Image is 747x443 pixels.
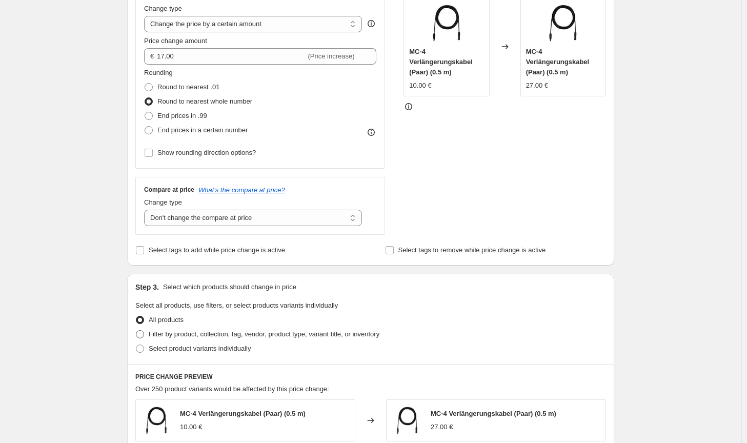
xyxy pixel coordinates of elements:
span: All products [149,316,184,324]
span: Filter by product, collection, tag, vendor, product type, variant title, or inventory [149,330,379,338]
p: Select which products should change in price [163,282,296,292]
img: kabel.3_1_80x.webp [426,3,467,44]
span: Change type [144,5,182,12]
span: Price change amount [144,37,207,45]
span: MC-4 Verlängerungskabel (Paar) (0.5 m) [431,410,556,417]
img: kabel.3_1_80x.webp [141,405,172,436]
h3: Compare at price [144,186,194,194]
input: -10.00 [157,48,306,65]
span: Change type [144,198,182,206]
span: Select tags to remove while price change is active [398,246,546,254]
div: help [366,18,376,29]
span: Round to nearest whole number [157,97,252,105]
button: What's the compare at price? [198,186,285,194]
h6: PRICE CHANGE PREVIEW [135,373,606,381]
span: Select product variants individually [149,345,251,352]
div: 27.00 € [431,422,453,432]
div: 10.00 € [409,80,431,91]
div: 27.00 € [526,80,548,91]
span: Rounding [144,69,173,76]
div: 10.00 € [180,422,202,432]
span: MC-4 Verlängerungskabel (Paar) (0.5 m) [180,410,306,417]
span: Select all products, use filters, or select products variants individually [135,301,338,309]
span: Round to nearest .01 [157,83,219,91]
img: kabel.3_1_80x.webp [392,405,422,436]
span: Select tags to add while price change is active [149,246,285,254]
span: End prices in a certain number [157,126,248,134]
span: € [150,52,154,60]
span: (Price increase) [308,52,355,60]
span: MC-4 Verlängerungskabel (Paar) (0.5 m) [526,48,590,76]
span: Over 250 product variants would be affected by this price change: [135,385,329,393]
img: kabel.3_1_80x.webp [542,3,583,44]
span: MC-4 Verlängerungskabel (Paar) (0.5 m) [409,48,473,76]
span: End prices in .99 [157,112,207,119]
span: Show rounding direction options? [157,149,256,156]
h2: Step 3. [135,282,159,292]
